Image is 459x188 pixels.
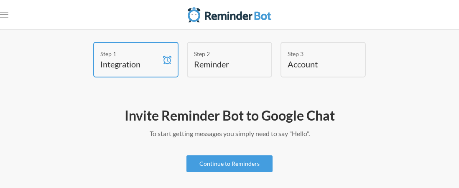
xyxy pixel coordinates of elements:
h4: Reminder [194,58,252,70]
div: Step 3 [288,49,346,58]
a: Continue to Reminders [186,155,273,172]
h4: Account [288,58,346,70]
div: Step 2 [194,49,252,58]
h2: Invite Reminder Bot to Google Chat [25,107,434,124]
h4: Integration [100,58,159,70]
p: To start getting messages you simply need to say "Hello". [25,129,434,139]
img: Reminder Bot [188,6,271,23]
div: Step 1 [100,49,159,58]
